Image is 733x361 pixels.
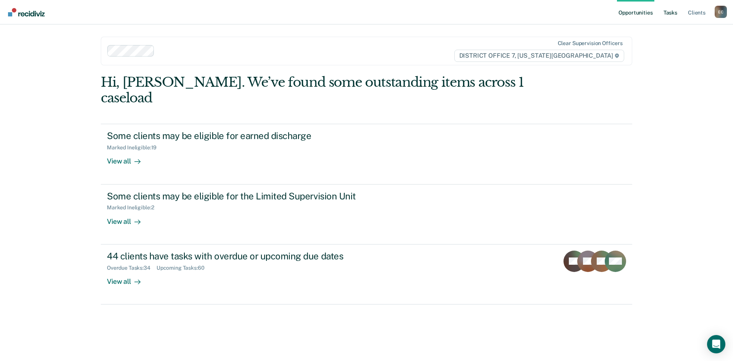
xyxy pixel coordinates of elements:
div: Some clients may be eligible for the Limited Supervision Unit [107,191,375,202]
div: Clear supervision officers [558,40,623,47]
div: Upcoming Tasks : 60 [157,265,211,271]
a: 44 clients have tasks with overdue or upcoming due datesOverdue Tasks:34Upcoming Tasks:60View all [101,244,632,304]
div: Marked Ineligible : 2 [107,204,160,211]
div: Overdue Tasks : 34 [107,265,157,271]
button: Profile dropdown button [715,6,727,18]
div: View all [107,271,150,286]
div: Hi, [PERSON_NAME]. We’ve found some outstanding items across 1 caseload [101,74,526,106]
div: View all [107,211,150,226]
a: Some clients may be eligible for the Limited Supervision UnitMarked Ineligible:2View all [101,185,632,244]
div: View all [107,151,150,166]
div: Marked Ineligible : 19 [107,144,163,151]
div: E C [715,6,727,18]
div: Open Intercom Messenger [707,335,725,353]
img: Recidiviz [8,8,45,16]
div: 44 clients have tasks with overdue or upcoming due dates [107,251,375,262]
a: Some clients may be eligible for earned dischargeMarked Ineligible:19View all [101,124,632,184]
div: Some clients may be eligible for earned discharge [107,130,375,141]
span: DISTRICT OFFICE 7, [US_STATE][GEOGRAPHIC_DATA] [454,50,624,62]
